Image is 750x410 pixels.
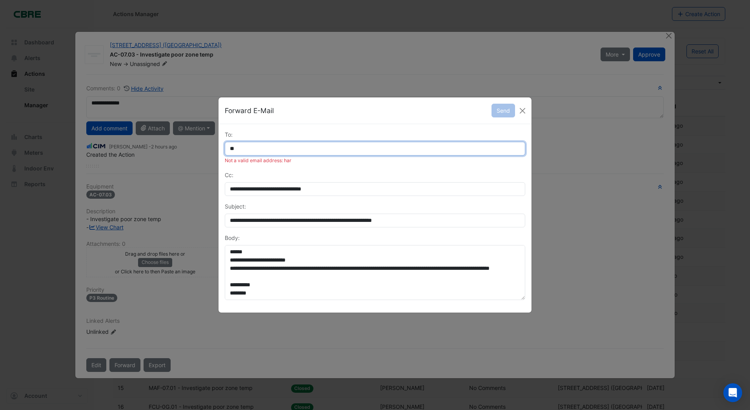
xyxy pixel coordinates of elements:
h5: Forward E-Mail [225,106,274,116]
button: Close [517,105,528,117]
div: Not a valid email address: har [225,157,525,164]
label: Cc: [225,171,233,179]
label: Subject: [225,202,246,210]
label: Body: [225,234,240,242]
div: Open Intercom Messenger [723,383,742,402]
label: To: [225,130,233,139]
